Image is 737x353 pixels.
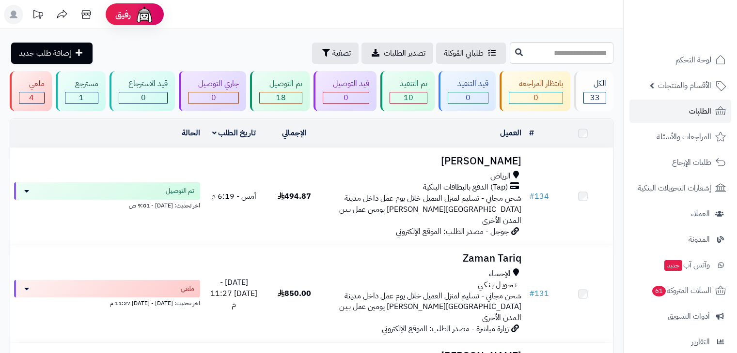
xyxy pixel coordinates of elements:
div: بانتظار المراجعة [509,78,563,89]
a: العملاء [629,202,731,225]
a: تاريخ الطلب [212,127,256,139]
a: الإجمالي [282,127,306,139]
span: زيارة مباشرة - مصدر الطلب: الموقع الإلكتروني [382,323,509,335]
a: قيد الاسترجاع 0 [108,71,177,111]
span: العملاء [691,207,710,221]
a: الكل33 [572,71,615,111]
a: ملغي 4 [8,71,54,111]
div: ملغي [19,78,45,89]
a: #131 [529,288,549,299]
span: المدونة [689,233,710,246]
div: جاري التوصيل [188,78,239,89]
span: 61 [652,285,667,297]
span: الرياض [490,171,511,182]
a: طلباتي المُوكلة [436,43,506,64]
span: تصفية [332,47,351,59]
span: (Tap) الدفع بالبطاقات البنكية [423,182,508,193]
div: قيد التوصيل [323,78,369,89]
a: مسترجع 1 [54,71,108,111]
span: رفيق [115,9,131,20]
div: تم التوصيل [259,78,302,89]
a: تحديثات المنصة [26,5,50,27]
a: المدونة [629,228,731,251]
div: اخر تحديث: [DATE] - [DATE] 11:27 م [14,297,200,308]
span: تصدير الطلبات [384,47,425,59]
span: 0 [533,92,538,103]
span: 850.00 [278,288,311,299]
a: بانتظار المراجعة 0 [498,71,572,111]
span: ملغي [181,284,194,294]
a: السلات المتروكة61 [629,279,731,302]
span: طلباتي المُوكلة [444,47,484,59]
div: تم التنفيذ [390,78,427,89]
span: السلات المتروكة [651,284,711,297]
span: الأقسام والمنتجات [658,79,711,92]
a: قيد التوصيل 0 [312,71,378,111]
div: قيد الاسترجاع [119,78,168,89]
h3: Zaman Tariq [328,253,521,264]
span: أدوات التسويق [668,309,710,323]
img: logo-2.png [671,7,728,28]
div: 1 [65,92,98,103]
span: [DATE] - [DATE] 11:27 م [210,277,257,310]
span: تـحـويـل بـنـكـي [478,279,517,291]
img: ai-face.png [135,5,154,24]
a: تم التنفيذ 10 [378,71,437,111]
div: 4 [19,92,44,103]
a: العميل [500,127,521,139]
a: الطلبات [629,100,731,123]
a: الحالة [182,127,200,139]
a: طلبات الإرجاع [629,151,731,174]
div: الكل [583,78,606,89]
span: 0 [466,92,470,103]
span: طلبات الإرجاع [672,156,711,169]
span: 0 [344,92,348,103]
a: وآتس آبجديد [629,253,731,277]
span: جوجل - مصدر الطلب: الموقع الإلكتروني [396,226,509,237]
a: # [529,127,534,139]
span: # [529,191,534,202]
span: 10 [404,92,413,103]
h3: [PERSON_NAME] [328,156,521,167]
a: أدوات التسويق [629,305,731,328]
span: إشعارات التحويلات البنكية [638,181,711,195]
div: قيد التنفيذ [448,78,489,89]
span: تم التوصيل [166,186,194,196]
div: 0 [323,92,369,103]
div: 0 [509,92,563,103]
div: 0 [448,92,488,103]
a: تصدير الطلبات [361,43,433,64]
span: لوحة التحكم [675,53,711,67]
span: 494.87 [278,191,311,202]
span: التقارير [691,335,710,349]
span: أمس - 6:19 م [211,191,256,202]
div: 0 [119,92,168,103]
a: تم التوصيل 18 [248,71,312,111]
span: 33 [590,92,600,103]
span: شحن مجاني - تسليم لمنزل العميل خلال يوم عمل داخل مدينة [GEOGRAPHIC_DATA][PERSON_NAME] يومين عمل ب... [339,192,521,226]
span: # [529,288,534,299]
span: 0 [141,92,146,103]
div: 0 [188,92,238,103]
span: شحن مجاني - تسليم لمنزل العميل خلال يوم عمل داخل مدينة [GEOGRAPHIC_DATA][PERSON_NAME] يومين عمل ب... [339,290,521,324]
span: إضافة طلب جديد [19,47,71,59]
span: 4 [29,92,34,103]
a: لوحة التحكم [629,48,731,72]
span: جديد [664,260,682,271]
div: 10 [390,92,427,103]
div: اخر تحديث: [DATE] - 9:01 ص [14,200,200,210]
div: مسترجع [65,78,98,89]
a: جاري التوصيل 0 [177,71,248,111]
a: #134 [529,191,549,202]
div: 18 [260,92,302,103]
a: المراجعات والأسئلة [629,125,731,148]
button: تصفية [312,43,359,64]
span: 0 [211,92,216,103]
a: إشعارات التحويلات البنكية [629,176,731,200]
span: 18 [276,92,286,103]
a: قيد التنفيذ 0 [437,71,498,111]
span: 1 [79,92,84,103]
a: إضافة طلب جديد [11,43,93,64]
span: الإحساء [489,268,511,279]
span: وآتس آب [663,258,710,272]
